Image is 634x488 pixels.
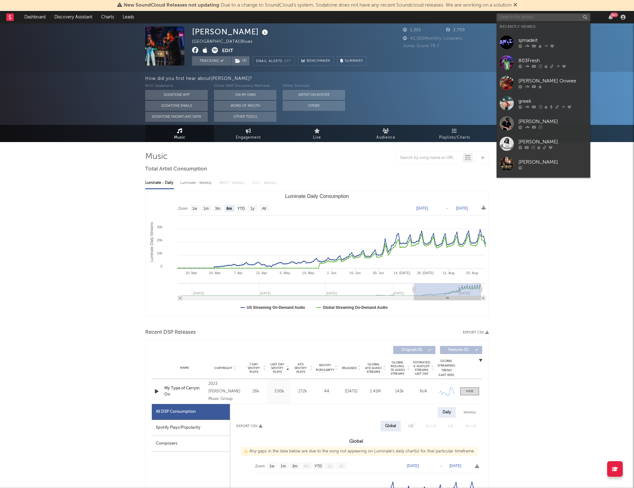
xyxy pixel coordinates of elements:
[253,56,295,66] button: Email AlertsOff
[215,206,220,211] text: 3m
[164,385,205,397] div: My Type of Carryin On
[345,59,363,63] span: Summary
[513,3,517,8] span: Dismiss
[214,90,276,100] button: On My Own
[174,134,186,141] span: Music
[445,206,449,210] text: →
[365,388,386,395] div: 1.41M
[313,134,321,141] span: Live
[416,206,428,210] text: [DATE]
[231,56,250,66] button: (2)
[214,82,276,90] div: Other A&R Discovery Methods
[250,206,255,211] text: 1y
[208,380,242,403] div: 2023 [PERSON_NAME] Music Group
[351,125,420,142] a: Audience
[444,348,473,352] span: Features ( 0 )
[214,366,232,370] span: Copyright
[417,271,433,275] text: 28. [DATE]
[497,134,590,154] a: [PERSON_NAME]
[280,271,290,275] text: 5. May
[262,206,266,211] text: All
[192,27,270,37] div: [PERSON_NAME]
[298,56,334,66] a: Benchmark
[164,366,205,370] div: Name
[518,57,587,64] div: 803Fresh
[180,178,213,188] div: Luminate - Weekly
[247,305,305,310] text: US Streaming On-Demand Audio
[245,388,266,395] div: 28k
[518,118,587,125] div: [PERSON_NAME]
[152,420,230,436] div: Spotify Plays/Popularity
[283,101,345,111] button: Other
[50,11,97,23] a: Discovery Assistant
[145,329,196,336] span: Recent DSP Releases
[269,362,285,374] span: Last Day Spotify Plays
[209,271,221,275] text: 24. Mar
[236,424,262,428] button: Export CSV
[443,271,454,275] text: 11. Aug
[323,305,388,310] text: Global Streaming On-Demand Audio
[420,125,489,142] a: Playlists/Charts
[497,13,590,21] input: Search for artists
[145,75,634,82] div: How did you first hear about [PERSON_NAME] ?
[222,47,233,55] button: Edit
[403,37,463,41] span: 42,550 Monthly Listeners
[192,38,260,46] div: [GEOGRAPHIC_DATA] | Blues
[145,101,208,111] button: Sodatone Emails
[236,134,261,141] span: Engagement
[226,206,232,211] text: 6m
[230,438,482,445] h3: Global
[518,37,587,44] div: sjmadeit
[145,112,208,122] button: Sodatone Snowflake Data
[145,178,174,188] div: Luminate - Daily
[316,388,338,395] div: 44
[394,271,410,275] text: 14. [DATE]
[118,11,138,23] a: Leads
[497,174,590,195] a: [PERSON_NAME]
[214,125,283,142] a: Engagement
[292,388,313,395] div: 272k
[365,362,382,374] span: Global ATD Audio Streams
[97,11,118,23] a: Charts
[304,464,309,468] text: 6m
[446,28,465,32] span: 2,700
[440,346,482,354] button: Features(0)
[145,82,208,90] div: With Sodatone
[497,52,590,73] a: 803Fresh
[316,363,334,372] span: Spotify Popularity
[439,134,470,141] span: Playlists/Charts
[327,271,336,275] text: 2. Jun
[315,464,322,468] text: YTD
[186,271,197,275] text: 10. Mar
[397,155,463,160] input: Search by song name or URL
[178,206,188,211] text: Zoom
[497,73,590,93] a: [PERSON_NAME] Oowee
[497,93,590,113] a: greek
[152,404,230,420] div: All DSP Consumption
[518,77,587,85] div: [PERSON_NAME] Oowee
[456,206,468,210] text: [DATE]
[407,464,419,468] text: [DATE]
[269,388,289,395] div: 3.95k
[610,12,618,17] div: 99 +
[349,271,361,275] text: 16. Jun
[409,422,413,430] div: US
[214,112,276,122] button: Other Tools
[292,362,309,374] span: ATD Spotify Plays
[214,101,276,111] button: Word Of Mouth
[439,464,443,468] text: →
[157,251,162,255] text: 10k
[281,464,286,468] text: 1m
[283,90,345,100] button: Artist on Roster
[161,264,162,268] text: 0
[497,32,590,52] a: sjmadeit
[152,436,230,452] div: Composers
[150,222,154,262] text: Luminate Daily Streams
[284,60,291,63] em: Off
[307,57,330,65] span: Benchmark
[146,191,488,316] svg: Luminate Daily Consumption
[463,331,489,334] button: Export CSV
[497,113,590,134] a: [PERSON_NAME]
[403,28,421,32] span: 1,301
[389,388,410,395] div: 143k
